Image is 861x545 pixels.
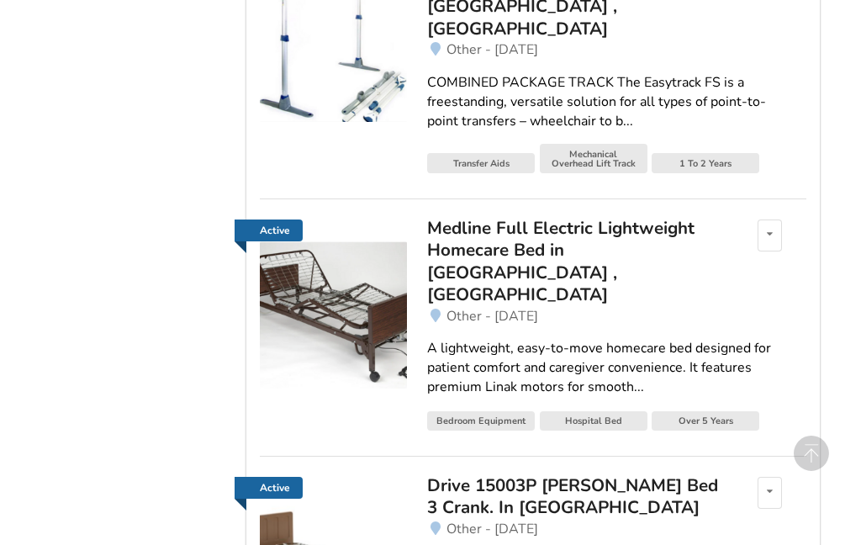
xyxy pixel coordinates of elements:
[652,411,759,431] div: Over 5 Years
[427,40,806,60] a: Other - [DATE]
[427,217,721,306] div: Medline Full Electric Lightweight Homecare Bed in [GEOGRAPHIC_DATA] , [GEOGRAPHIC_DATA]
[540,411,647,431] div: Hospital Bed
[427,411,535,431] div: Bedroom Equipment
[235,220,303,241] a: Active
[427,519,806,539] a: Other - [DATE]
[446,520,538,538] span: Other - [DATE]
[540,144,647,173] div: Mechanical Overhead Lift Track
[427,306,806,326] a: Other - [DATE]
[235,477,303,499] a: Active
[427,410,806,436] a: Bedroom EquipmentHospital BedOver 5 Years
[446,40,538,59] span: Other - [DATE]
[652,153,759,173] div: 1 To 2 Years
[427,477,721,519] a: Drive 15003P [PERSON_NAME] Bed 3 Crank. In [GEOGRAPHIC_DATA]
[427,153,535,173] div: Transfer Aids
[427,73,806,131] div: COMBINED PACKAGE TRACK The Easytrack FS is a freestanding, versatile solution for all types of po...
[427,220,721,306] a: Medline Full Electric Lightweight Homecare Bed in [GEOGRAPHIC_DATA] , [GEOGRAPHIC_DATA]
[427,60,806,145] a: COMBINED PACKAGE TRACK The Easytrack FS is a freestanding, versatile solution for all types of po...
[446,307,538,325] span: Other - [DATE]
[427,474,721,519] div: Drive 15003P [PERSON_NAME] Bed 3 Crank. In [GEOGRAPHIC_DATA]
[427,144,806,177] a: Transfer AidsMechanical Overhead Lift Track1 To 2 Years
[427,339,806,397] div: A lightweight, easy-to-move homecare bed designed for patient comfort and caregiver convenience. ...
[260,220,407,389] a: Active
[260,241,407,389] img: bedroom equipment-medline full electric lightweight homecare bed in qualicum , vancouver island
[427,325,806,410] a: A lightweight, easy-to-move homecare bed designed for patient comfort and caregiver convenience. ...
